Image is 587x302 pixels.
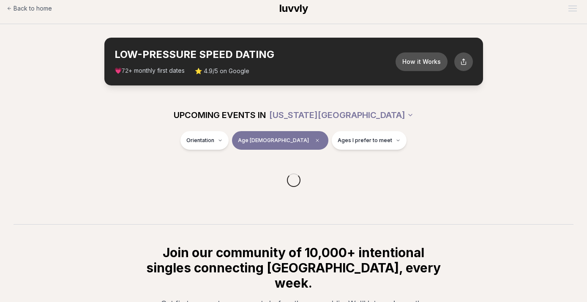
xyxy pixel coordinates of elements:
button: [US_STATE][GEOGRAPHIC_DATA] [269,106,414,124]
span: Orientation [186,137,214,144]
button: Age [DEMOGRAPHIC_DATA]Clear age [232,131,328,150]
span: Back to home [14,4,52,13]
button: Orientation [180,131,229,150]
span: Clear age [312,135,322,146]
h2: Join our community of 10,000+ intentional singles connecting [GEOGRAPHIC_DATA], every week. [145,245,442,291]
span: Ages I prefer to meet [338,137,392,144]
button: Open menu [565,2,580,15]
span: 💗 + monthly first dates [115,66,185,75]
a: luvvly [279,2,308,15]
span: luvvly [279,2,308,14]
span: ⭐ 4.9/5 on Google [195,67,249,75]
button: How it Works [396,52,448,71]
span: UPCOMING EVENTS IN [174,109,266,121]
span: Age [DEMOGRAPHIC_DATA] [238,137,309,144]
span: 72 [122,68,129,74]
button: Ages I prefer to meet [332,131,407,150]
h2: LOW-PRESSURE SPEED DATING [115,48,396,61]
